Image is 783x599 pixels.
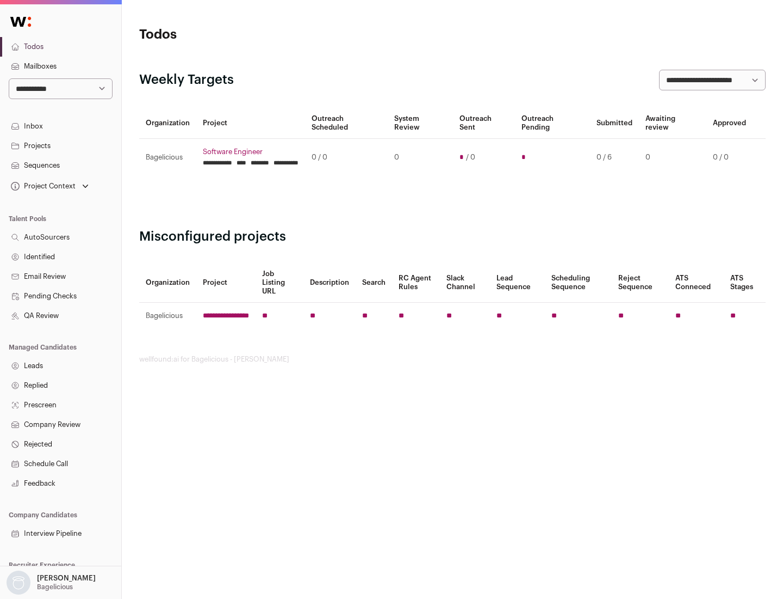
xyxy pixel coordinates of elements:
td: 0 / 0 [305,139,388,176]
th: Organization [139,263,196,303]
button: Open dropdown [9,179,91,194]
h2: Weekly Targets [139,71,234,89]
th: System Review [388,108,452,139]
img: nopic.png [7,571,30,595]
th: Outreach Scheduled [305,108,388,139]
th: Slack Channel [440,263,490,303]
th: Project [196,263,256,303]
th: ATS Conneced [669,263,723,303]
th: ATS Stages [724,263,766,303]
span: / 0 [466,153,475,162]
th: Reject Sequence [612,263,669,303]
th: Awaiting review [639,108,706,139]
td: 0 / 0 [706,139,753,176]
td: 0 / 6 [590,139,639,176]
p: [PERSON_NAME] [37,574,96,583]
th: Description [303,263,356,303]
a: Software Engineer [203,148,299,156]
th: RC Agent Rules [392,263,439,303]
th: Organization [139,108,196,139]
footer: wellfound:ai for Bagelicious - [PERSON_NAME] [139,355,766,364]
td: 0 [388,139,452,176]
th: Search [356,263,392,303]
th: Scheduling Sequence [545,263,612,303]
td: 0 [639,139,706,176]
h1: Todos [139,26,348,44]
th: Approved [706,108,753,139]
th: Outreach Sent [453,108,515,139]
td: Bagelicious [139,139,196,176]
th: Lead Sequence [490,263,545,303]
th: Job Listing URL [256,263,303,303]
th: Project [196,108,305,139]
p: Bagelicious [37,583,73,591]
button: Open dropdown [4,571,98,595]
th: Outreach Pending [515,108,589,139]
img: Wellfound [4,11,37,33]
h2: Misconfigured projects [139,228,766,246]
td: Bagelicious [139,303,196,329]
div: Project Context [9,182,76,191]
th: Submitted [590,108,639,139]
